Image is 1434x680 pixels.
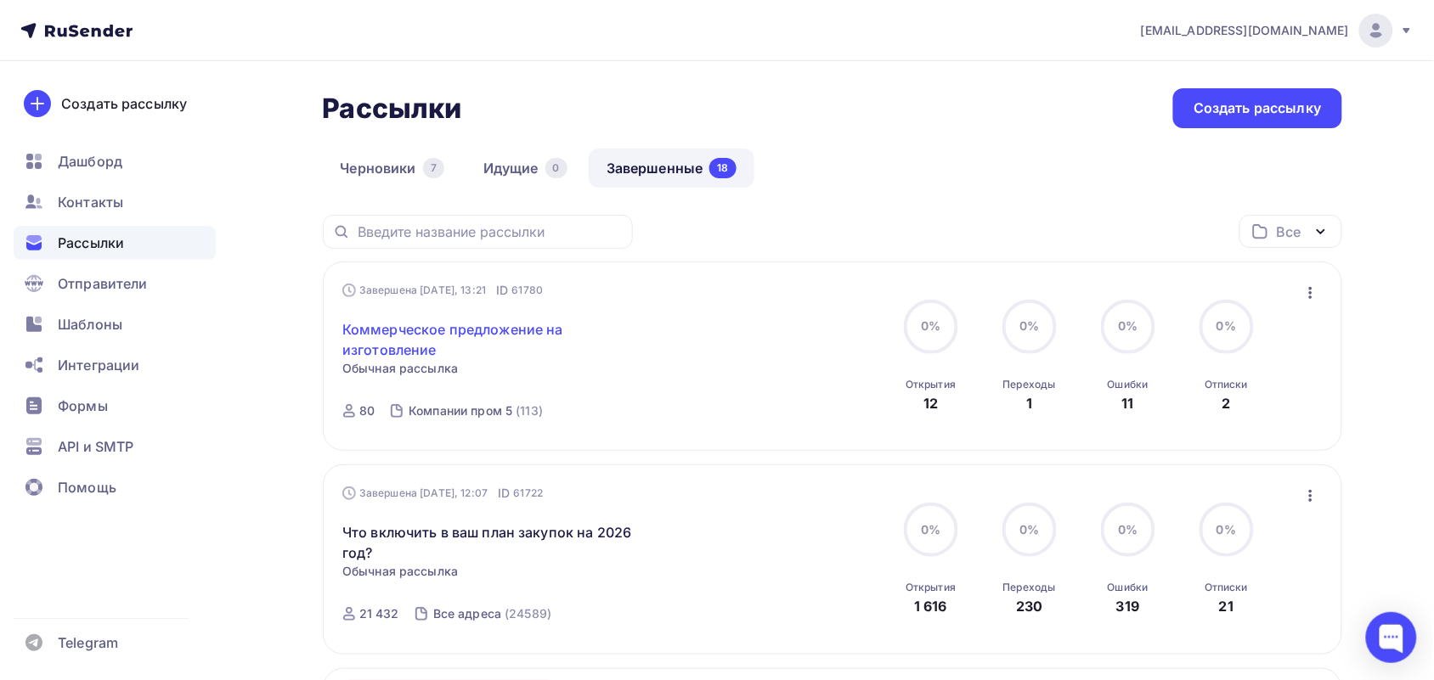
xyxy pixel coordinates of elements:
button: Все [1239,215,1342,248]
span: Дашборд [58,151,122,171]
div: 12 [923,393,938,413]
div: 11 [1122,393,1134,413]
div: 230 [1016,596,1042,616]
a: Формы [14,389,216,423]
span: 0% [1217,522,1236,537]
div: Открытия [906,581,956,594]
span: 0% [1019,318,1039,333]
span: Помощь [58,477,116,497]
span: 0% [921,318,940,333]
div: Завершена [DATE], 12:07 [342,485,543,502]
div: Все адреса [433,605,501,622]
span: 61780 [512,282,544,299]
div: (113) [516,402,543,419]
div: Завершена [DATE], 13:21 [342,282,543,299]
div: 21 [1219,596,1234,616]
a: Шаблоны [14,307,216,341]
a: Контакты [14,185,216,219]
a: [EMAIL_ADDRESS][DOMAIN_NAME] [1141,14,1414,48]
div: 18 [709,158,736,178]
span: Формы [58,396,108,416]
div: 1 [1026,393,1032,413]
span: Telegram [58,632,118,653]
div: Переходы [1003,581,1056,594]
span: [EMAIL_ADDRESS][DOMAIN_NAME] [1141,22,1349,39]
div: 21 432 [359,605,399,622]
a: Отправители [14,267,216,301]
span: ID [496,282,508,299]
div: (24589) [505,605,551,622]
span: API и SMTP [58,436,133,457]
span: Рассылки [58,233,124,253]
div: Открытия [906,378,956,391]
a: Компании пром 5 (113) [407,397,545,424]
div: 319 [1116,596,1139,616]
div: Компании пром 5 [409,402,512,419]
span: Отправители [58,273,148,294]
span: Шаблоны [58,314,122,334]
div: Все [1277,222,1301,242]
div: Отписки [1205,378,1248,391]
a: Что включить в ваш план закупок на 2026 год? [342,522,634,563]
div: Отписки [1205,581,1248,594]
span: 0% [1019,522,1039,537]
span: Интеграции [58,355,139,375]
a: Все адреса (24589) [432,600,553,627]
a: Завершенные18 [589,149,754,188]
h2: Рассылки [323,92,462,126]
div: Ошибки [1108,581,1149,594]
span: Обычная рассылка [342,360,458,377]
div: 1 616 [914,596,947,616]
div: Ошибки [1108,378,1149,391]
span: Контакты [58,192,123,212]
span: 0% [1118,522,1138,537]
input: Введите название рассылки [358,222,623,241]
span: 0% [1118,318,1138,333]
div: 2 [1222,393,1231,413]
a: Рассылки [14,226,216,260]
span: 0% [921,522,940,537]
div: 0 [545,158,567,178]
span: 0% [1217,318,1236,333]
span: Обычная рассылка [342,563,458,580]
div: Создать рассылку [61,93,187,114]
a: Идущие0 [466,149,585,188]
a: Дашборд [14,144,216,178]
span: 61722 [514,485,544,502]
div: 80 [359,402,375,419]
div: 7 [423,158,444,178]
div: Создать рассылку [1194,98,1321,118]
span: ID [498,485,510,502]
a: Черновики7 [323,149,462,188]
div: Переходы [1003,378,1056,391]
a: Коммерческое предложение на изготовление [342,319,634,360]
